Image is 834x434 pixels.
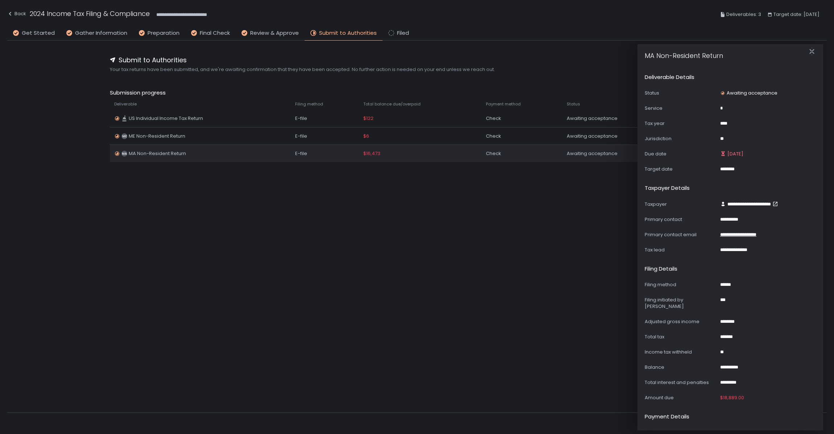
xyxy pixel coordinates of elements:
[129,133,185,139] span: ME Non-Resident Return
[645,349,717,355] div: Income tax withheld
[645,379,717,386] div: Total interest and penalties
[567,150,669,157] div: Awaiting acceptance
[645,297,717,310] div: Filing initiated by [PERSON_NAME]
[122,134,127,138] text: ME
[645,231,717,238] div: Primary contact email
[295,101,323,107] span: Filing method
[129,115,203,122] span: US Individual Income Tax Return
[486,133,501,139] span: Check
[773,10,819,19] span: Target date: [DATE]
[645,90,717,96] div: Status
[645,135,717,142] div: Jurisdiction
[295,150,355,157] div: E-file
[567,101,580,107] span: Status
[645,364,717,371] div: Balance
[7,9,26,18] div: Back
[645,42,723,60] h1: MA Non-Resident Return
[148,29,179,37] span: Preparation
[129,150,186,157] span: MA Non-Resident Return
[295,133,355,139] div: E-file
[7,9,26,21] button: Back
[567,115,669,122] div: Awaiting acceptance
[363,115,373,122] span: $122
[110,89,724,97] span: Submission progress
[295,115,355,122] div: E-file
[645,151,717,157] div: Due date
[645,105,717,112] div: Service
[645,73,694,82] h2: Deliverable details
[645,216,717,223] div: Primary contact
[75,29,127,37] span: Gather Information
[645,120,717,127] div: Tax year
[486,150,501,157] span: Check
[720,395,744,401] span: $18,889.00
[122,151,127,156] text: MA
[250,29,299,37] span: Review & Approve
[645,184,690,192] h2: Taxpayer details
[363,101,421,107] span: Total balance due/overpaid
[645,334,717,340] div: Total tax
[645,247,717,253] div: Tax lead
[645,395,717,401] div: Amount due
[119,55,187,65] span: Submit to Authorities
[363,133,369,139] span: $6
[645,265,677,273] h2: Filing details
[486,115,501,122] span: Check
[567,133,669,139] div: Awaiting acceptance
[22,29,55,37] span: Get Started
[363,150,380,157] span: $16,473
[645,166,717,172] div: Target date
[319,29,377,37] span: Submit to Authorities
[200,29,230,37] span: Final Check
[397,29,409,37] span: Filed
[720,90,777,96] div: Awaiting acceptance
[726,10,761,19] span: Deliverables: 3
[645,413,689,421] h2: Payment details
[727,151,743,157] span: [DATE]
[645,201,717,208] div: Taxpayer
[486,101,521,107] span: Payment method
[645,281,717,288] div: Filing method
[114,101,137,107] span: Deliverable
[645,318,717,325] div: Adjusted gross income
[110,66,724,73] span: Your tax returns have been submitted, and we're awaiting confirmation that they have been accepte...
[30,9,150,18] h1: 2024 Income Tax Filing & Compliance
